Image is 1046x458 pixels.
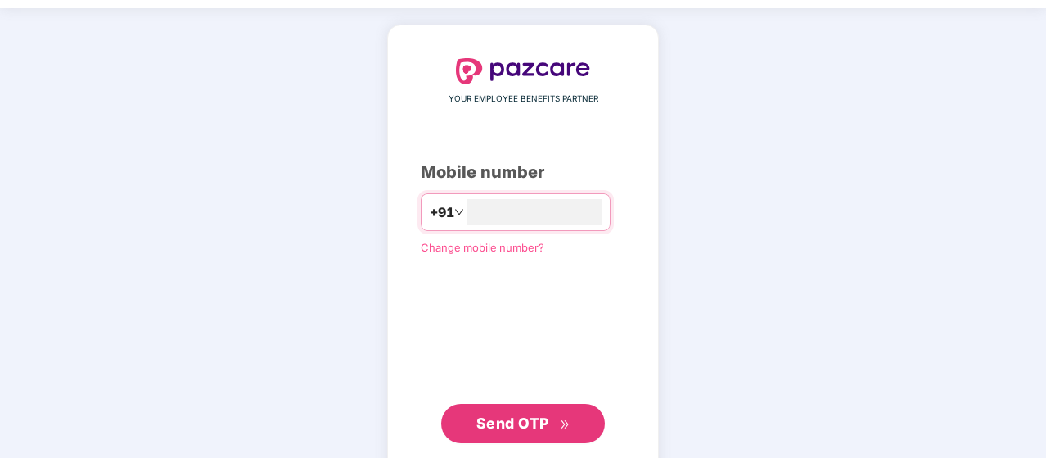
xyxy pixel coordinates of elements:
[421,241,544,254] a: Change mobile number?
[421,160,625,185] div: Mobile number
[456,58,590,84] img: logo
[430,202,454,223] span: +91
[454,207,464,217] span: down
[449,93,598,106] span: YOUR EMPLOYEE BENEFITS PARTNER
[441,404,605,443] button: Send OTPdouble-right
[476,415,549,432] span: Send OTP
[560,419,570,430] span: double-right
